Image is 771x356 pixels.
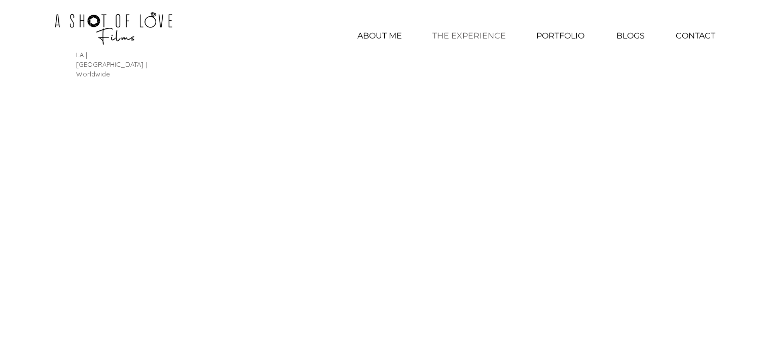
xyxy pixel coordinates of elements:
[76,51,147,78] span: LA | [GEOGRAPHIC_DATA] | Worldwide
[611,23,650,49] p: BLOGS
[531,23,590,49] p: PORTFOLIO
[342,23,418,49] a: ABOUT ME
[352,23,407,49] p: ABOUT ME
[660,23,730,49] a: CONTACT
[427,23,511,49] p: THE EXPERIENCE
[418,23,521,49] a: THE EXPERIENCE
[671,23,720,49] p: CONTACT
[342,23,730,49] nav: Site
[521,23,601,49] div: PORTFOLIO
[601,23,660,49] a: BLOGS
